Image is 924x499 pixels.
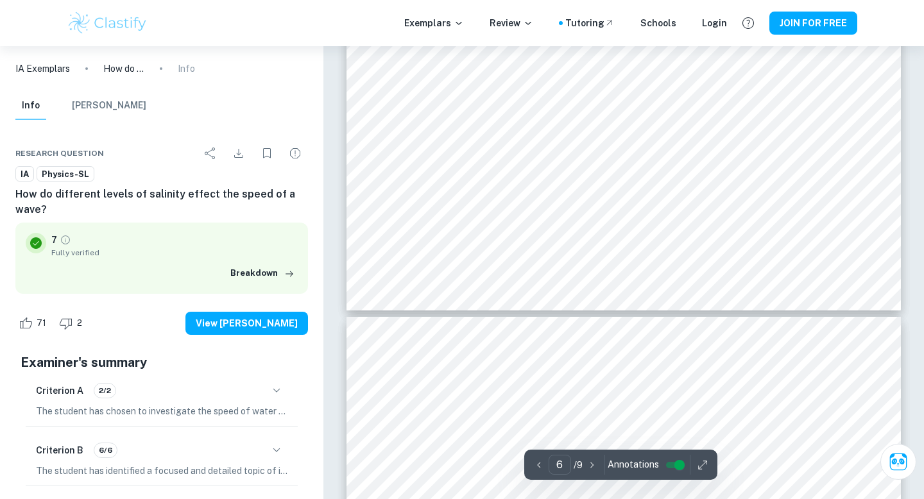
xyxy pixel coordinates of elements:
[769,12,857,35] button: JOIN FOR FREE
[94,385,116,396] span: 2/2
[21,353,303,372] h5: Examiner's summary
[608,458,659,471] span: Annotations
[36,464,287,478] p: The student has identified a focused and detailed topic of investigation in the form of a relevan...
[60,234,71,246] a: Grade fully verified
[37,168,94,181] span: Physics-SL
[103,62,144,76] p: How do different levels of salinity effect the speed of a wave?
[15,187,308,217] h6: How do different levels of salinity effect the speed of a wave?
[70,317,89,330] span: 2
[67,10,148,36] img: Clastify logo
[737,12,759,34] button: Help and Feedback
[36,384,83,398] h6: Criterion A
[702,16,727,30] a: Login
[15,148,104,159] span: Research question
[15,62,70,76] a: IA Exemplars
[178,62,195,76] p: Info
[15,92,46,120] button: Info
[282,140,308,166] div: Report issue
[565,16,615,30] a: Tutoring
[227,264,298,283] button: Breakdown
[51,247,298,258] span: Fully verified
[490,16,533,30] p: Review
[16,168,33,181] span: IA
[30,317,53,330] span: 71
[198,140,223,166] div: Share
[574,458,583,472] p: / 9
[15,313,53,334] div: Like
[94,444,117,456] span: 6/6
[226,140,252,166] div: Download
[185,312,308,335] button: View [PERSON_NAME]
[56,313,89,334] div: Dislike
[640,16,676,30] a: Schools
[15,166,34,182] a: IA
[36,443,83,457] h6: Criterion B
[254,140,280,166] div: Bookmark
[37,166,94,182] a: Physics-SL
[51,233,57,247] p: 7
[880,444,916,480] button: Ask Clai
[36,404,287,418] p: The student has chosen to investigate the speed of water waves, justifying their choice through p...
[404,16,464,30] p: Exemplars
[72,92,146,120] button: [PERSON_NAME]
